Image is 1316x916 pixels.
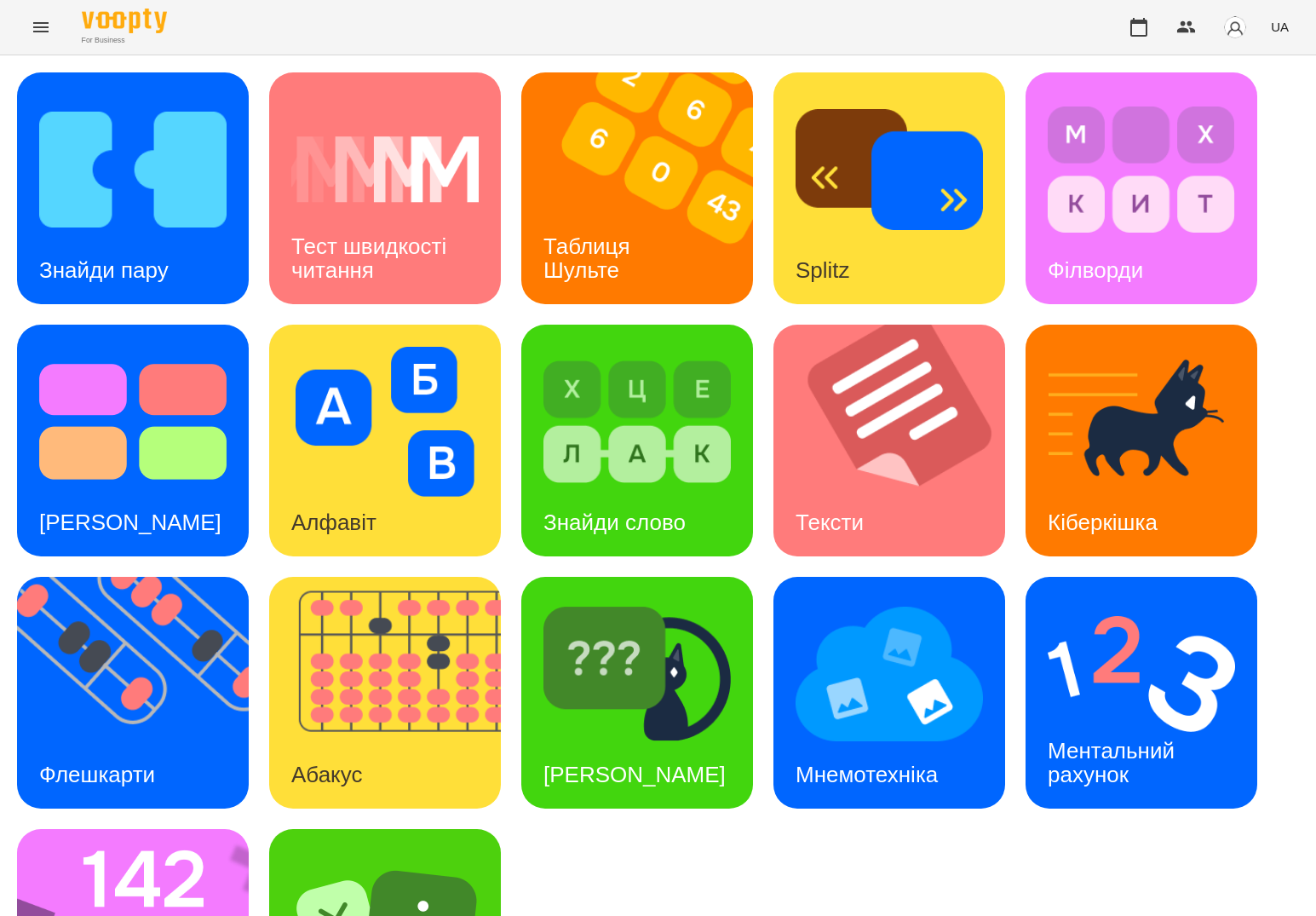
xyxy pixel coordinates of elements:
h3: Тест швидкості читання [291,233,452,282]
img: Voopty Logo [82,9,167,33]
a: Знайди словоЗнайди слово [521,325,753,556]
img: Філворди [1048,95,1235,245]
img: Ментальний рахунок [1048,599,1235,749]
h3: Ментальний рахунок [1048,738,1181,786]
a: Ментальний рахунокМентальний рахунок [1026,577,1257,809]
h3: Таблиця Шульте [543,233,636,282]
h3: Знайди слово [543,510,686,535]
a: SplitzSplitz [773,72,1005,304]
h3: Splitz [796,257,850,283]
h3: Флешкарти [39,762,155,787]
img: Тест швидкості читання [291,95,479,245]
a: Знайди паруЗнайди пару [17,72,249,304]
img: Знайди Кіберкішку [543,599,731,749]
a: Тест Струпа[PERSON_NAME] [17,325,249,556]
img: Мнемотехніка [796,599,983,749]
img: Абакус [269,577,522,809]
h3: Філворди [1048,257,1143,283]
img: avatar_s.png [1223,15,1247,39]
span: For Business [82,35,167,46]
img: Таблиця Шульте [521,72,774,304]
a: ФлешкартиФлешкарти [17,577,249,809]
a: Тест швидкості читанняТест швидкості читання [269,72,501,304]
h3: Тексти [796,510,864,535]
button: Menu [20,7,61,48]
img: Тест Струпа [39,347,227,497]
a: Таблиця ШультеТаблиця Шульте [521,72,753,304]
h3: [PERSON_NAME] [543,762,726,787]
a: АбакусАбакус [269,577,501,809]
h3: Знайди пару [39,257,169,283]
a: ФілвордиФілворди [1026,72,1257,304]
button: UA [1264,11,1296,43]
span: UA [1271,18,1289,36]
a: АлфавітАлфавіт [269,325,501,556]
a: МнемотехнікаМнемотехніка [773,577,1005,809]
h3: [PERSON_NAME] [39,510,221,535]
a: Знайди Кіберкішку[PERSON_NAME] [521,577,753,809]
img: Алфавіт [291,347,479,497]
a: КіберкішкаКіберкішка [1026,325,1257,556]
img: Флешкарти [17,577,270,809]
h3: Абакус [291,762,362,787]
h3: Мнемотехніка [796,762,938,787]
img: Тексти [773,325,1026,556]
h3: Кіберкішка [1048,510,1158,535]
h3: Алфавіт [291,510,376,535]
a: ТекстиТексти [773,325,1005,556]
img: Знайди пару [39,95,227,245]
img: Splitz [796,95,983,245]
img: Знайди слово [543,347,731,497]
img: Кіберкішка [1048,347,1235,497]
